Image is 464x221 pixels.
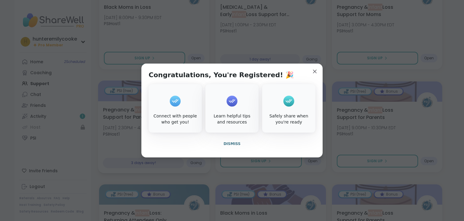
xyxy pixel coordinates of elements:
h1: Congratulations, You're Registered! 🎉 [149,71,294,79]
div: Connect with people who get you! [150,113,201,125]
button: Dismiss [149,137,315,150]
div: Learn helpful tips and resources [207,113,257,125]
div: Safely share when you're ready [263,113,314,125]
span: Dismiss [224,142,240,146]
